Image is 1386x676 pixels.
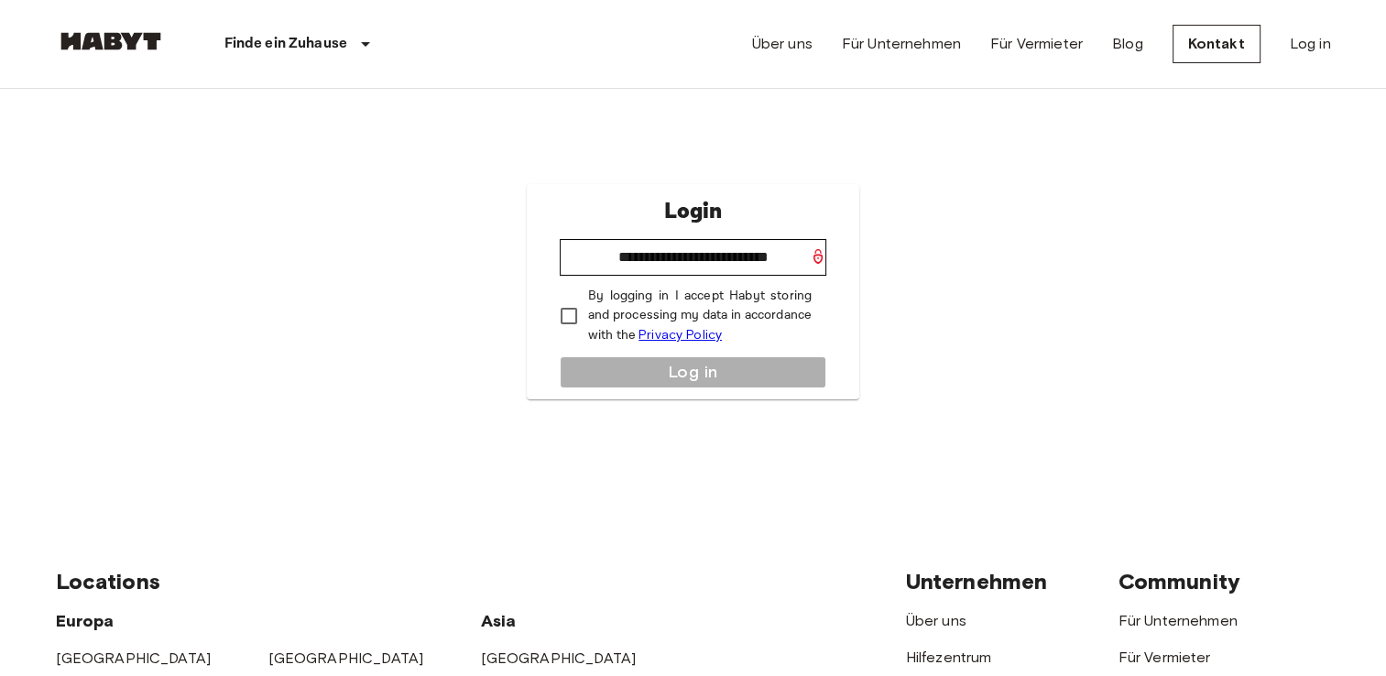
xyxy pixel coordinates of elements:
span: Europa [56,611,115,631]
a: Für Vermieter [1119,649,1211,666]
p: Finde ein Zuhause [224,33,348,55]
span: Asia [481,611,517,631]
span: Locations [56,568,160,594]
span: Community [1119,568,1240,594]
a: Für Vermieter [990,33,1083,55]
a: Über uns [752,33,813,55]
a: [GEOGRAPHIC_DATA] [56,649,212,667]
a: [GEOGRAPHIC_DATA] [481,649,637,667]
a: Kontakt [1173,25,1260,63]
a: Privacy Policy [638,327,722,343]
a: Log in [1290,33,1331,55]
span: Unternehmen [906,568,1048,594]
p: Login [663,195,722,228]
a: Blog [1112,33,1143,55]
p: By logging in I accept Habyt storing and processing my data in accordance with the [588,287,812,345]
a: Für Unternehmen [1119,612,1238,629]
img: Habyt [56,32,166,50]
a: Über uns [906,612,966,629]
a: Für Unternehmen [842,33,961,55]
a: Hilfezentrum [906,649,992,666]
a: [GEOGRAPHIC_DATA] [268,649,424,667]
